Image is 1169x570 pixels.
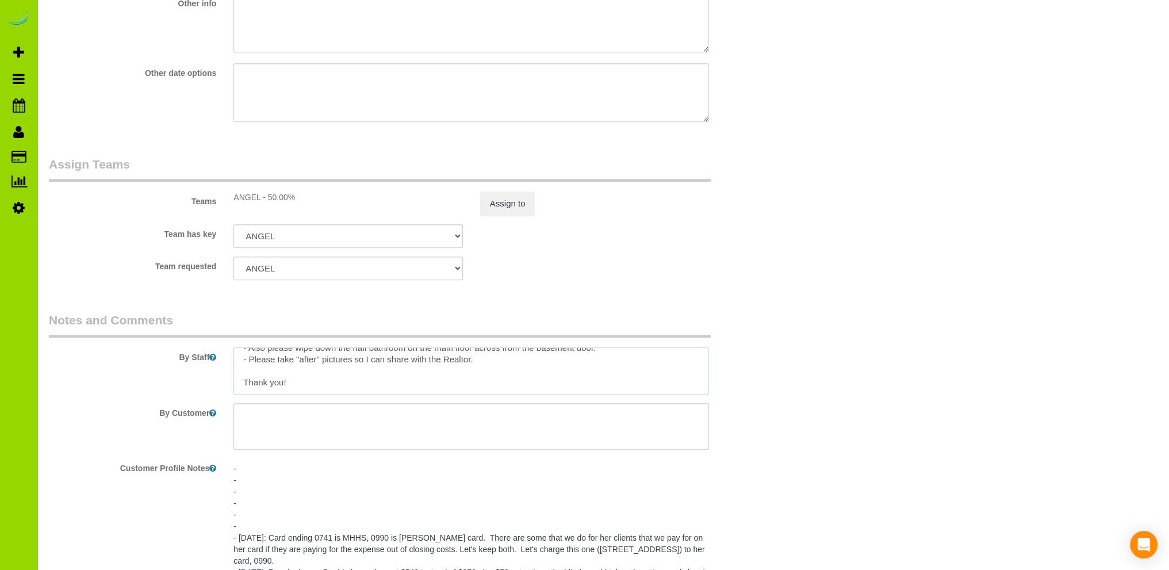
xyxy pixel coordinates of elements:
[480,192,535,216] button: Assign to
[40,403,225,419] label: By Customer
[40,224,225,240] label: Team has key
[49,156,711,182] legend: Assign Teams
[1130,531,1157,558] div: Open Intercom Messenger
[40,192,225,207] label: Teams
[40,458,225,474] label: Customer Profile Notes
[40,63,225,79] label: Other date options
[40,257,225,272] label: Team requested
[49,312,711,338] legend: Notes and Comments
[7,12,30,28] img: Automaid Logo
[40,347,225,363] label: By Staff
[233,192,462,203] div: ANGEL - 50.00%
